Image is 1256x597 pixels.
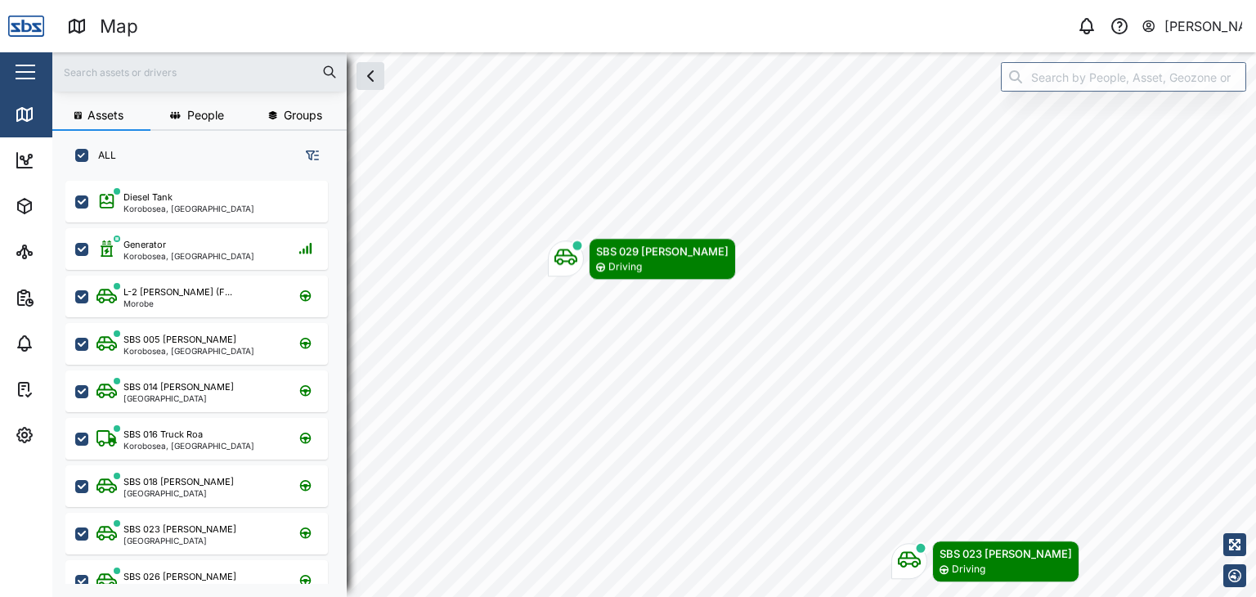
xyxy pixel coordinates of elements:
[123,394,234,402] div: [GEOGRAPHIC_DATA]
[123,285,232,299] div: L-2 [PERSON_NAME] (F...
[123,380,234,394] div: SBS 014 [PERSON_NAME]
[123,252,254,260] div: Korobosea, [GEOGRAPHIC_DATA]
[891,541,1079,582] div: Map marker
[596,243,729,259] div: SBS 029 [PERSON_NAME]
[87,110,123,121] span: Assets
[123,299,232,307] div: Morobe
[100,12,138,41] div: Map
[43,426,101,444] div: Settings
[123,523,236,536] div: SBS 023 [PERSON_NAME]
[43,243,82,261] div: Sites
[123,204,254,213] div: Korobosea, [GEOGRAPHIC_DATA]
[43,380,87,398] div: Tasks
[123,536,236,545] div: [GEOGRAPHIC_DATA]
[187,110,224,121] span: People
[952,562,985,577] div: Driving
[43,289,98,307] div: Reports
[608,259,642,275] div: Driving
[123,333,236,347] div: SBS 005 [PERSON_NAME]
[123,489,234,497] div: [GEOGRAPHIC_DATA]
[1001,62,1246,92] input: Search by People, Asset, Geozone or Place
[43,334,93,352] div: Alarms
[65,175,346,584] div: grid
[123,428,203,442] div: SBS 016 Truck Roa
[88,149,116,162] label: ALL
[123,442,254,450] div: Korobosea, [GEOGRAPHIC_DATA]
[43,197,93,215] div: Assets
[940,545,1072,562] div: SBS 023 [PERSON_NAME]
[1164,16,1243,37] div: [PERSON_NAME]
[52,52,1256,597] canvas: Map
[548,238,736,280] div: Map marker
[123,347,254,355] div: Korobosea, [GEOGRAPHIC_DATA]
[8,8,44,44] img: Main Logo
[43,151,116,169] div: Dashboard
[123,570,236,584] div: SBS 026 [PERSON_NAME]
[123,475,234,489] div: SBS 018 [PERSON_NAME]
[123,238,166,252] div: Generator
[123,191,173,204] div: Diesel Tank
[62,60,337,84] input: Search assets or drivers
[43,105,79,123] div: Map
[1141,15,1243,38] button: [PERSON_NAME]
[284,110,322,121] span: Groups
